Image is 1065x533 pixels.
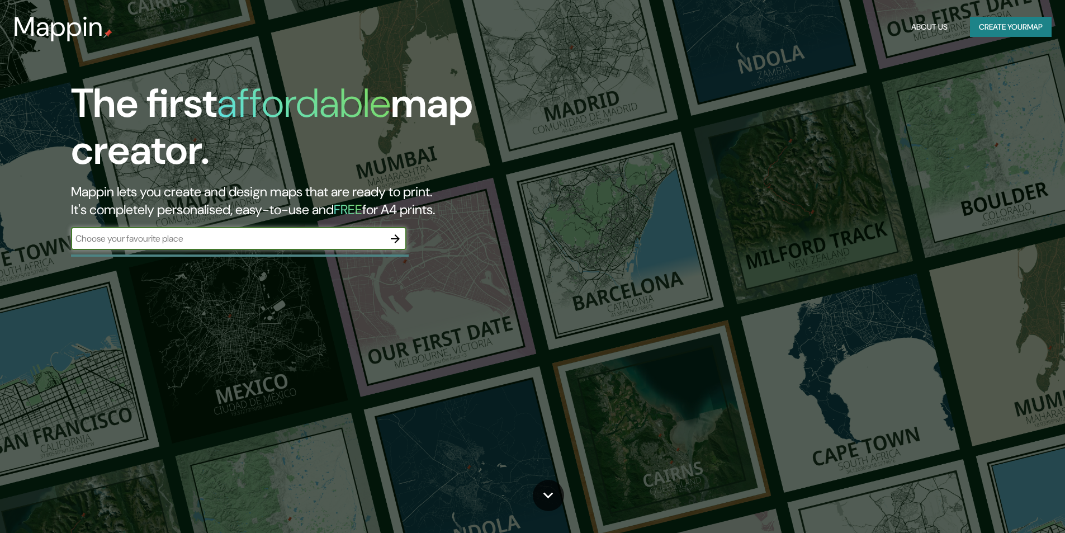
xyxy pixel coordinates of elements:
button: Create yourmap [970,17,1052,37]
h1: affordable [217,77,391,129]
img: mappin-pin [103,29,112,38]
h3: Mappin [13,11,103,43]
input: Choose your favourite place [71,232,384,245]
h2: Mappin lets you create and design maps that are ready to print. It's completely personalised, eas... [71,183,604,219]
h5: FREE [334,201,362,218]
h1: The first map creator. [71,80,604,183]
button: About Us [907,17,952,37]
